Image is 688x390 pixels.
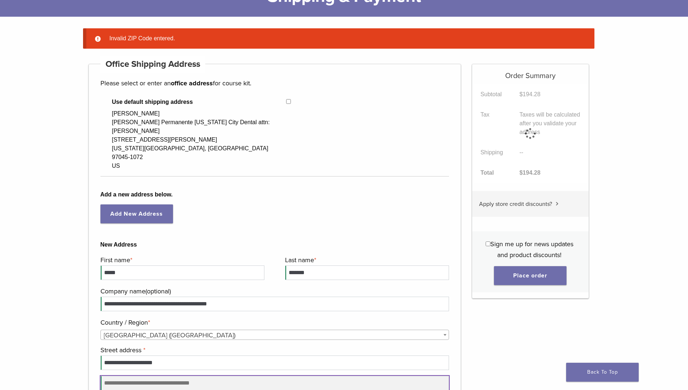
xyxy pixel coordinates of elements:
[100,204,173,223] a: Add New Address
[112,109,275,170] div: [PERSON_NAME] [PERSON_NAME] Permanente [US_STATE] City Dental attn: [PERSON_NAME] [STREET_ADDRESS...
[100,190,449,199] b: Add a new address below.
[100,78,449,89] p: Please select or enter an for course kit.
[100,330,449,340] span: Country / Region
[145,287,171,295] span: (optional)
[100,240,449,249] b: New Address
[101,330,449,340] span: United States (US)
[472,64,589,80] h5: Order Summary
[100,56,206,73] h4: Office Shipping Address
[107,34,583,43] li: Invalid ZIP Code entered.
[100,286,448,297] label: Company name
[494,266,567,285] button: Place order
[566,363,639,382] a: Back To Top
[100,317,448,328] label: Country / Region
[486,241,490,246] input: Sign me up for news updates and product discounts!
[490,240,573,259] span: Sign me up for news updates and product discounts!
[171,79,213,87] strong: office address
[556,202,559,206] img: caret.svg
[285,255,447,265] label: Last name
[100,255,263,265] label: First name
[479,200,552,208] span: Apply store credit discounts?
[112,98,287,106] span: Use default shipping address
[100,345,448,356] label: Street address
